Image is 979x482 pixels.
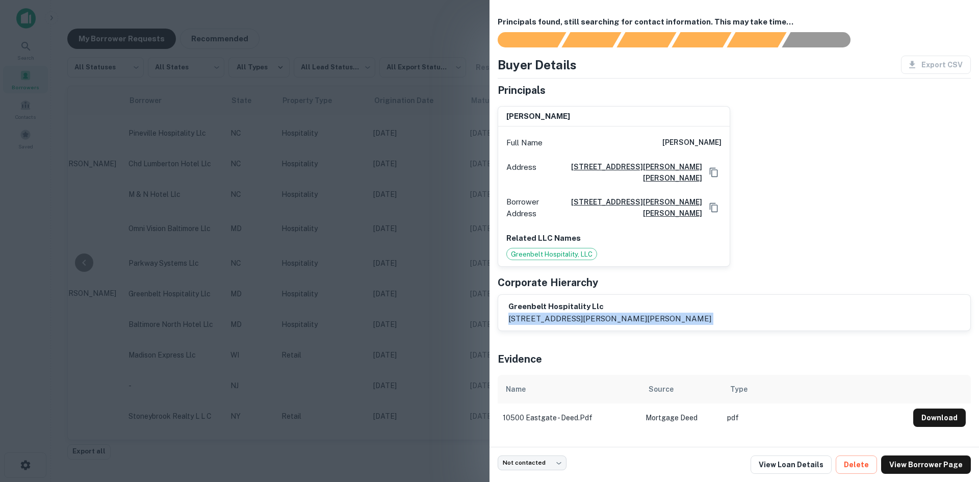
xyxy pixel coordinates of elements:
span: Greenbelt Hospitality, LLC [507,249,597,260]
th: Name [498,375,640,403]
div: Principals found, AI now looking for contact information... [672,32,731,47]
div: Type [730,383,748,395]
h6: Principals found, still searching for contact information. This may take time... [498,16,971,28]
a: View Loan Details [751,455,832,474]
p: Full Name [506,137,543,149]
p: Address [506,161,536,184]
button: Copy Address [706,200,722,215]
td: pdf [722,403,908,432]
td: Mortgage Deed [640,403,722,432]
div: Source [649,383,674,395]
h5: Corporate Hierarchy [498,275,598,290]
a: View Borrower Page [881,455,971,474]
h5: Evidence [498,351,542,367]
h6: greenbelt hospitality llc [508,301,711,313]
div: Name [506,383,526,395]
div: AI fulfillment process complete. [782,32,863,47]
iframe: Chat Widget [928,400,979,449]
th: Source [640,375,722,403]
h6: [PERSON_NAME] [506,111,570,122]
a: [STREET_ADDRESS][PERSON_NAME][PERSON_NAME] [559,196,702,219]
a: [STREET_ADDRESS][PERSON_NAME][PERSON_NAME] [540,161,702,184]
div: Your request is received and processing... [561,32,621,47]
div: scrollable content [498,375,971,432]
div: Sending borrower request to AI... [485,32,562,47]
button: Copy Address [706,165,722,180]
button: Download [913,409,966,427]
div: Documents found, AI parsing details... [616,32,676,47]
div: Not contacted [498,455,566,470]
h4: Buyer Details [498,56,577,74]
th: Type [722,375,908,403]
div: Principals found, still searching for contact information. This may take time... [727,32,786,47]
p: Borrower Address [506,196,555,220]
h5: Principals [498,83,546,98]
p: Related LLC Names [506,232,722,244]
h6: [PERSON_NAME] [662,137,722,149]
button: Delete [836,455,877,474]
td: 10500 eastgate - deed.pdf [498,403,640,432]
p: [STREET_ADDRESS][PERSON_NAME][PERSON_NAME] [508,313,711,325]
